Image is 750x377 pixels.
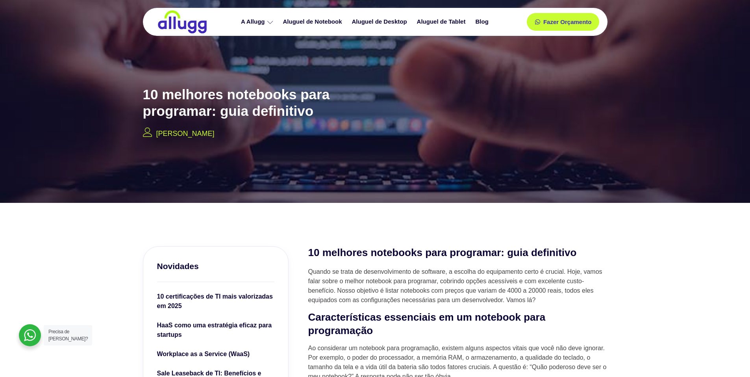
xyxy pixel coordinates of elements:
a: A Allugg [237,15,279,29]
a: Aluguel de Desktop [348,15,413,29]
p: Quando se trata de desenvolvimento de software, a escolha do equipamento certo é crucial. Hoje, v... [308,267,607,305]
strong: Características essenciais em um notebook para programação [308,311,546,336]
a: Blog [471,15,494,29]
h2: 10 melhores notebooks para programar: guia definitivo [143,86,395,119]
a: Aluguel de Tablet [413,15,472,29]
a: 10 certificações de TI mais valorizadas em 2025 [157,292,274,313]
span: Precisa de [PERSON_NAME]? [48,329,88,342]
a: Fazer Orçamento [527,13,600,31]
h2: 10 melhores notebooks para programar: guia definitivo [308,246,607,260]
a: Aluguel de Notebook [279,15,348,29]
h3: Novidades [157,260,274,272]
a: HaaS como uma estratégia eficaz para startups [157,321,274,342]
p: [PERSON_NAME] [156,128,215,139]
img: locação de TI é Allugg [157,10,208,34]
a: Workplace as a Service (WaaS) [157,349,274,361]
span: Fazer Orçamento [543,19,592,25]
